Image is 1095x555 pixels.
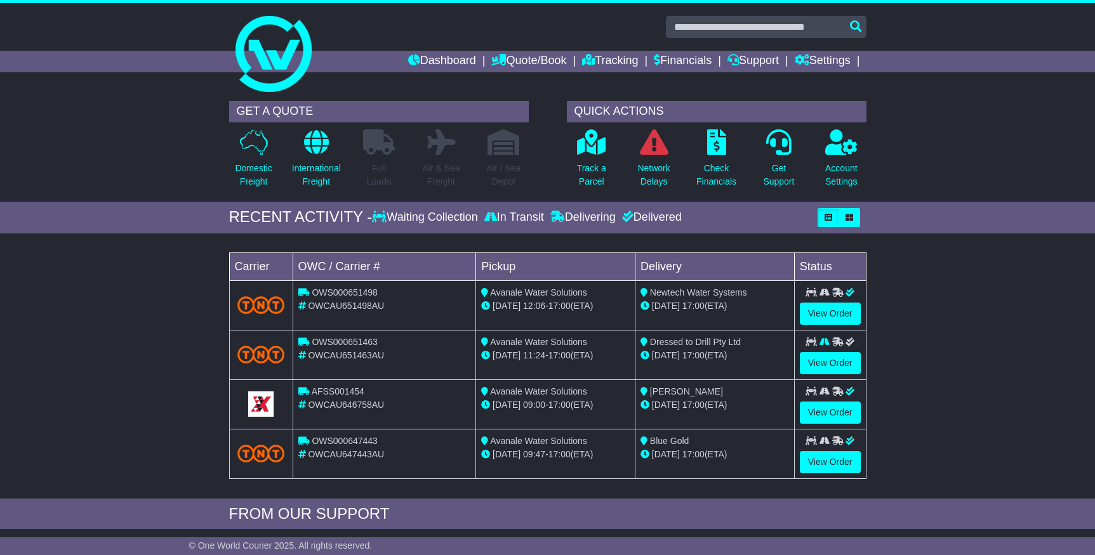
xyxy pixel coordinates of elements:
[481,211,547,225] div: In Transit
[762,129,795,195] a: GetSupport
[490,436,587,446] span: Avanale Water Solutions
[763,162,794,188] p: Get Support
[548,449,571,459] span: 17:00
[481,299,630,313] div: - (ETA)
[637,129,670,195] a: NetworkDelays
[229,101,529,122] div: GET A QUOTE
[654,51,712,72] a: Financials
[237,296,285,313] img: TNT_Domestic.png
[372,211,481,225] div: Waiting Collection
[481,349,630,362] div: - (ETA)
[493,449,521,459] span: [DATE]
[308,400,384,410] span: OWCAU646758AU
[650,337,741,347] span: Dressed to Drill Pty Ltd
[229,208,373,226] div: RECENT ACTIVITY -
[548,400,571,410] span: 17:00
[312,337,378,347] span: OWS000651463
[481,398,630,412] div: - (ETA)
[237,346,285,363] img: TNT_Domestic.png
[312,287,378,297] span: OWS000651498
[523,301,545,311] span: 12:06
[248,391,274,417] img: GetCarrierServiceLogo
[696,162,736,188] p: Check Financials
[363,162,395,188] p: Full Loads
[650,287,747,297] span: Newtech Water Systems
[229,505,866,523] div: FROM OUR SUPPORT
[800,303,861,325] a: View Order
[800,402,861,424] a: View Order
[308,301,384,311] span: OWCAU651498AU
[493,301,521,311] span: [DATE]
[682,400,705,410] span: 17:00
[640,398,789,412] div: (ETA)
[490,337,587,347] span: Avanale Water Solutions
[640,448,789,461] div: (ETA)
[567,101,866,122] div: QUICK ACTIONS
[652,301,680,311] span: [DATE]
[548,301,571,311] span: 17:00
[576,129,607,195] a: Track aParcel
[235,162,272,188] p: Domestic Freight
[652,400,680,410] span: [DATE]
[312,386,364,396] span: AFSS001454
[682,301,705,311] span: 17:00
[682,449,705,459] span: 17:00
[293,252,476,280] td: OWC / Carrier #
[523,350,545,360] span: 11:24
[794,252,866,280] td: Status
[582,51,638,72] a: Tracking
[308,449,384,459] span: OWCAU647443AU
[189,540,373,551] span: © One World Courier 2025. All rights reserved.
[652,449,680,459] span: [DATE]
[481,448,630,461] div: - (ETA)
[229,252,293,280] td: Carrier
[548,350,571,360] span: 17:00
[637,162,670,188] p: Network Delays
[640,349,789,362] div: (ETA)
[825,162,858,188] p: Account Settings
[619,211,682,225] div: Delivered
[523,400,545,410] span: 09:00
[312,436,378,446] span: OWS000647443
[577,162,606,188] p: Track a Parcel
[292,162,341,188] p: International Freight
[523,449,545,459] span: 09:47
[308,350,384,360] span: OWCAU651463AU
[487,162,521,188] p: Air / Sea Depot
[490,386,587,396] span: Avanale Water Solutions
[408,51,476,72] a: Dashboard
[800,352,861,374] a: View Order
[795,51,851,72] a: Settings
[547,211,619,225] div: Delivering
[650,386,723,396] span: [PERSON_NAME]
[491,51,566,72] a: Quote/Book
[476,252,635,280] td: Pickup
[682,350,705,360] span: 17:00
[291,129,342,195] a: InternationalFreight
[727,51,779,72] a: Support
[237,445,285,462] img: TNT_Domestic.png
[825,129,858,195] a: AccountSettings
[640,299,789,313] div: (ETA)
[234,129,272,195] a: DomesticFreight
[493,350,521,360] span: [DATE]
[650,436,689,446] span: Blue Gold
[490,287,587,297] span: Avanale Water Solutions
[493,400,521,410] span: [DATE]
[423,162,460,188] p: Air & Sea Freight
[696,129,737,195] a: CheckFinancials
[800,451,861,473] a: View Order
[652,350,680,360] span: [DATE]
[635,252,794,280] td: Delivery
